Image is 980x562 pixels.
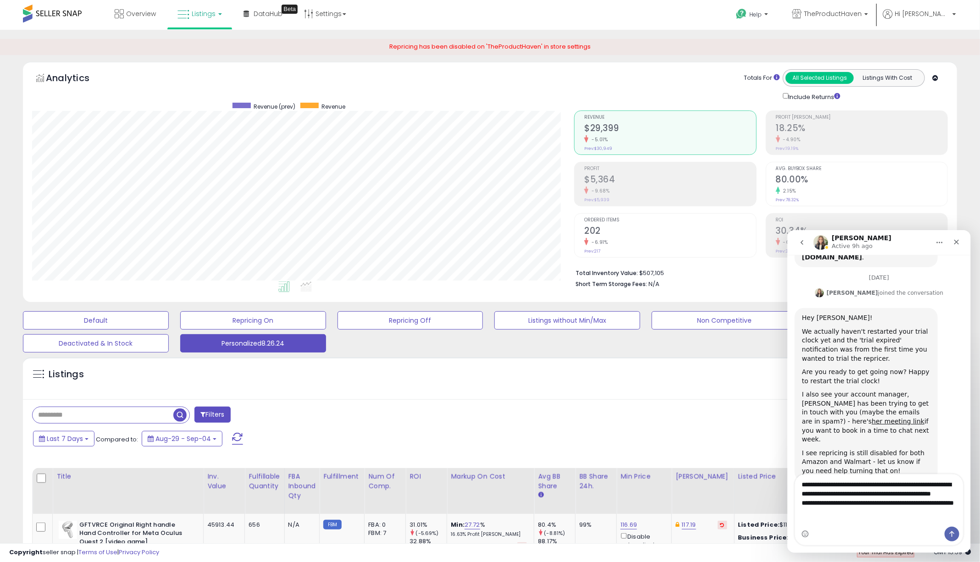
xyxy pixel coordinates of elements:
[776,197,799,203] small: Prev: 78.32%
[584,174,756,187] h2: $5,364
[776,166,947,171] span: Avg. Buybox Share
[729,1,777,30] a: Help
[584,146,612,151] small: Prev: $30,949
[368,472,402,491] div: Num of Comp.
[776,91,852,101] div: Include Returns
[738,521,814,529] div: $117.23
[78,548,117,556] a: Terms of Use
[588,239,608,246] small: -6.91%
[451,521,527,538] div: %
[9,548,159,557] div: seller snap | |
[738,472,818,481] div: Listed Price
[79,521,191,549] b: GFTVRCE Original Right handle Hand Controller for Meta Oculus Quest 2 [video game]
[9,548,43,556] strong: Copyright
[142,431,222,446] button: Aug-29 - Sep-04
[368,521,399,529] div: FBA: 0
[749,11,762,18] span: Help
[126,9,156,18] span: Overview
[780,239,800,246] small: -6.70%
[249,521,277,529] div: 656
[776,115,947,120] span: Profit [PERSON_NAME]
[538,472,571,491] div: Avg BB Share
[584,166,756,171] span: Profit
[648,280,659,288] span: N/A
[254,9,282,18] span: DataHub
[59,521,77,539] img: 318zId7r+hL._SL40_.jpg
[192,9,216,18] span: Listings
[410,521,447,529] div: 31.01%
[584,218,756,223] span: Ordered Items
[56,472,199,481] div: Title
[207,472,241,491] div: Inv. value
[776,218,947,223] span: ROI
[451,520,465,529] b: Min:
[682,520,696,529] a: 117.19
[46,72,107,87] h5: Analytics
[804,9,862,18] span: TheProductHaven
[49,368,84,381] h5: Listings
[323,472,360,481] div: Fulfillment
[249,472,280,491] div: Fulfillable Quantity
[338,311,483,330] button: Repricing Off
[738,533,789,542] b: Business Price:
[738,534,814,542] div: $117.01
[23,334,169,353] button: Deactivated & In Stock
[620,472,668,481] div: Min Price
[620,520,637,529] a: 116.69
[451,472,530,481] div: Markup on Cost
[786,72,854,84] button: All Selected Listings
[323,520,341,529] small: FBM
[544,529,565,537] small: (-8.81%)
[579,521,609,529] div: 99%
[588,187,609,194] small: -9.68%
[853,72,922,84] button: Listings With Cost
[576,280,647,288] b: Short Term Storage Fees:
[119,548,159,556] a: Privacy Policy
[288,521,313,529] div: N/A
[254,103,296,110] span: Revenue (prev)
[588,136,608,143] small: -5.01%
[180,311,326,330] button: Repricing On
[96,435,138,444] span: Compared to:
[538,521,575,529] div: 80.4%
[576,267,941,278] li: $507,105
[494,311,640,330] button: Listings without Min/Max
[736,8,747,20] i: Get Help
[776,226,947,238] h2: 30.34%
[180,334,326,353] button: Personalized8.26.24
[787,230,971,553] iframe: Intercom live chat
[465,520,480,529] a: 27.72
[620,531,664,557] div: Disable auto adjust min
[584,115,756,120] span: Revenue
[410,472,443,481] div: ROI
[576,269,638,277] b: Total Inventory Value:
[451,531,527,538] p: 16.63% Profit [PERSON_NAME]
[895,9,950,18] span: Hi [PERSON_NAME]
[675,472,730,481] div: [PERSON_NAME]
[288,472,316,501] div: FBA inbound Qty
[738,520,780,529] b: Listed Price:
[776,174,947,187] h2: 80.00%
[368,529,399,537] div: FBM: 7
[33,431,94,446] button: Last 7 Days
[780,136,801,143] small: -4.90%
[447,468,534,514] th: The percentage added to the cost of goods (COGS) that forms the calculator for Min & Max prices.
[584,197,609,203] small: Prev: $5,939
